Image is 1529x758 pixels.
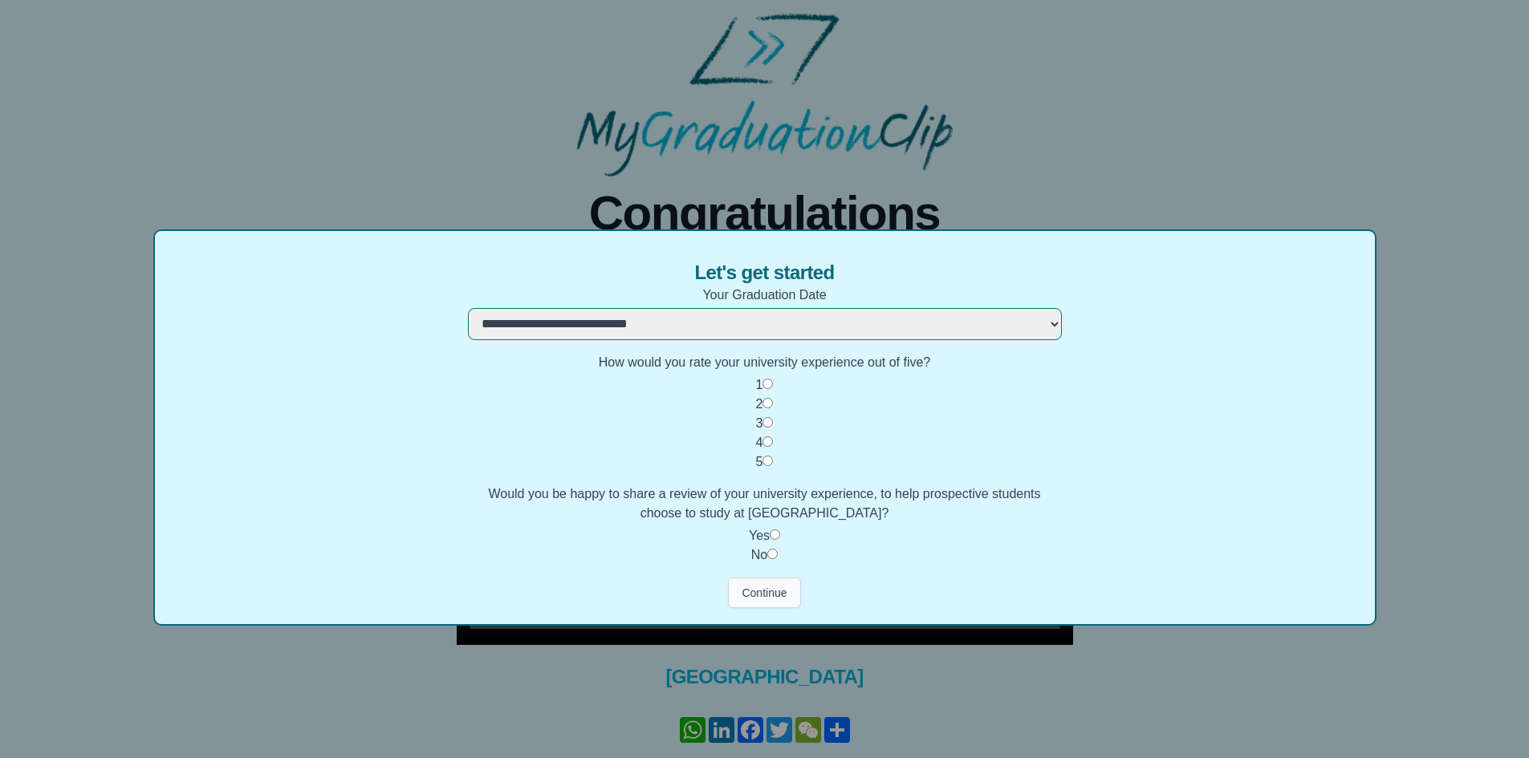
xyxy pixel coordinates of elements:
label: 4 [756,436,763,449]
label: 5 [756,455,763,468]
button: Continue [728,578,800,608]
span: Let's get started [694,260,834,286]
label: 2 [756,397,763,411]
label: How would you rate your university experience out of five? [468,353,1062,372]
label: No [751,548,767,561]
label: Yes [749,529,770,542]
label: Your Graduation Date [468,286,1062,305]
label: Would you be happy to share a review of your university experience, to help prospective students ... [468,484,1062,523]
label: 3 [756,416,763,430]
label: 1 [756,378,763,391]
